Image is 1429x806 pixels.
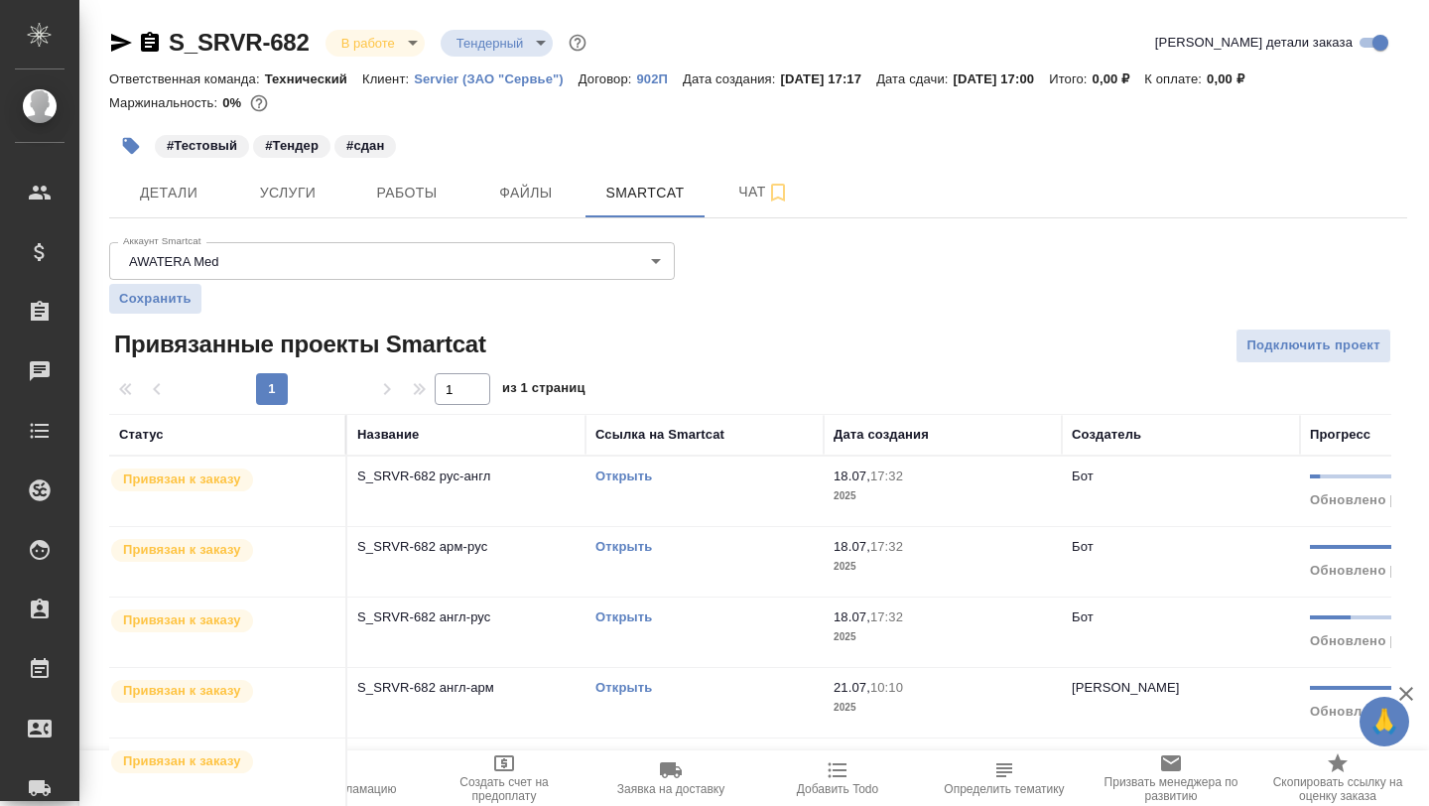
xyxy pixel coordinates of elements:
a: Открыть [595,469,652,483]
button: Скопировать ссылку на оценку заказа [1254,750,1421,806]
div: В работе [325,30,425,57]
a: Открыть [595,609,652,624]
p: 2025 [834,627,1052,647]
p: Итого: [1049,71,1092,86]
p: 21.07, [834,680,870,695]
div: Ссылка на Smartcat [595,425,724,445]
button: Призвать менеджера по развитию [1088,750,1254,806]
button: Создать счет на предоплату [421,750,587,806]
span: 🙏 [1367,701,1401,742]
button: 🙏 [1360,697,1409,746]
p: #Тендер [265,136,319,156]
div: Статус [119,425,164,445]
button: Подключить проект [1235,329,1391,363]
p: S_SRVR-682 англ-рус [357,607,576,627]
button: Добавить тэг [109,124,153,168]
svg: Подписаться [766,181,790,204]
button: 19889.90 RUB; [246,90,272,116]
span: [PERSON_NAME] детали заказа [1155,33,1353,53]
p: Договор: [579,71,637,86]
a: Открыть [595,680,652,695]
p: 17:32 [870,609,903,624]
span: Сохранить [119,289,192,309]
span: Определить тематику [944,782,1064,796]
p: 18.07, [834,539,870,554]
p: S_SRVR-682 англ-рус (арм) [357,748,576,768]
span: Работы [359,181,455,205]
p: 18.07, [834,609,870,624]
p: S_SRVR-682 рус-англ [357,467,576,486]
span: из 1 страниц [502,376,585,405]
p: Привязан к заказу [123,751,241,771]
div: Дата создания [834,425,929,445]
button: Папка на Drive [87,750,254,806]
p: Дата сдачи: [876,71,953,86]
span: Файлы [478,181,574,205]
button: Скопировать ссылку [138,31,162,55]
div: Создатель [1072,425,1141,445]
p: Привязан к заказу [123,470,241,489]
p: #Тестовый [167,136,237,156]
span: Призвать менеджера по развитию [1100,775,1242,803]
span: Smartcat [597,181,693,205]
p: К оплате: [1144,71,1207,86]
p: Бот [1072,609,1094,624]
span: Чат [716,180,812,204]
p: 0,00 ₽ [1093,71,1145,86]
p: Привязан к заказу [123,540,241,560]
button: Доп статусы указывают на важность/срочность заказа [565,30,590,56]
span: Тендер [251,136,332,153]
p: Клиент: [362,71,414,86]
p: Ответственная команда: [109,71,265,86]
a: 902П [636,69,683,86]
p: 18.07, [834,469,870,483]
span: Подключить проект [1246,335,1380,357]
button: Тендерный [451,35,529,52]
p: 17:32 [870,539,903,554]
p: 2025 [834,698,1052,718]
p: 0,00 ₽ [1207,71,1259,86]
p: [DATE] 17:00 [954,71,1050,86]
span: Добавить Todo [797,782,878,796]
p: [PERSON_NAME] [1072,680,1180,695]
button: В работе [335,35,401,52]
button: Заявка на доставку [587,750,754,806]
span: Скопировать ссылку на оценку заказа [1266,775,1409,803]
p: 902П [636,71,683,86]
a: S_SRVR-682 [169,29,310,56]
p: Бот [1072,469,1094,483]
div: В работе [441,30,553,57]
p: Привязан к заказу [123,610,241,630]
p: 2025 [834,486,1052,506]
button: Добавить Todo [754,750,921,806]
a: Servier (ЗАО "Сервье") [414,69,579,86]
span: Детали [121,181,216,205]
span: Создать счет на предоплату [433,775,576,803]
div: Прогресс [1310,425,1370,445]
button: Скопировать ссылку для ЯМессенджера [109,31,133,55]
p: Дата создания: [683,71,780,86]
span: Привязанные проекты Smartcat [109,329,486,360]
p: Маржинальность: [109,95,222,110]
span: Заявка на доставку [617,782,724,796]
p: 0% [222,95,246,110]
p: 17:32 [870,469,903,483]
button: Сохранить [109,284,201,314]
span: Тестовый [153,136,251,153]
span: Услуги [240,181,335,205]
p: [DATE] 17:17 [781,71,877,86]
p: Привязан к заказу [123,681,241,701]
div: AWATERA Med [109,242,675,280]
p: Технический [265,71,362,86]
div: Название [357,425,419,445]
p: #сдан [346,136,384,156]
p: Servier (ЗАО "Сервье") [414,71,579,86]
p: 2025 [834,557,1052,577]
p: S_SRVR-682 арм-рус [357,537,576,557]
a: Открыть [595,539,652,554]
p: S_SRVR-682 англ-арм [357,678,576,698]
span: сдан [332,136,398,153]
p: Бот [1072,539,1094,554]
p: 10:10 [870,680,903,695]
button: Определить тематику [921,750,1088,806]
